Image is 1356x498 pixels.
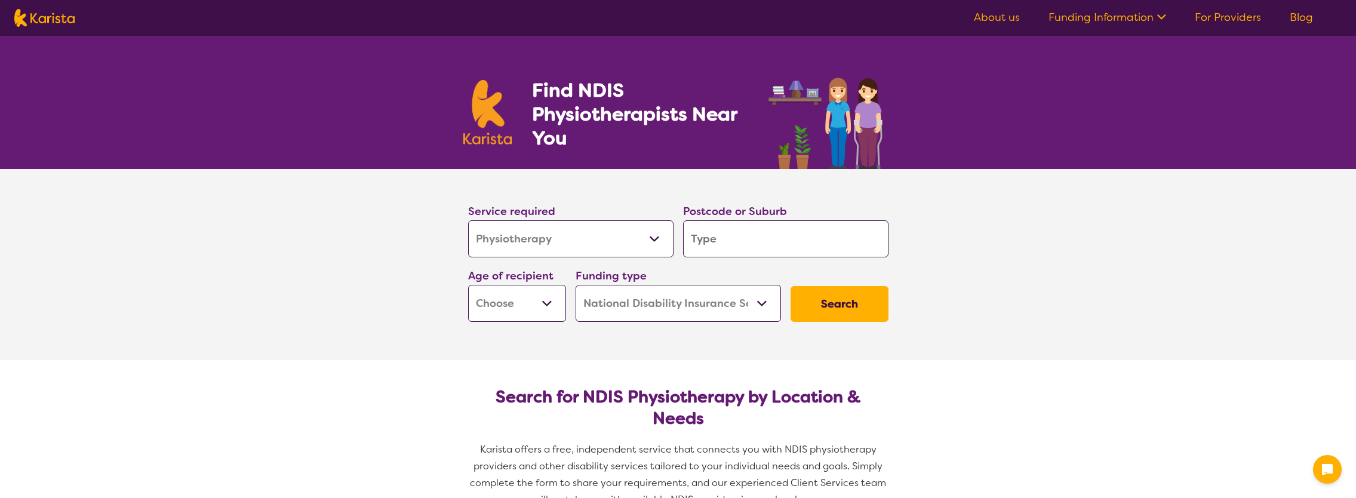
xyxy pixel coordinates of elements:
a: For Providers [1195,10,1261,24]
img: Karista logo [463,80,512,145]
a: Funding Information [1048,10,1166,24]
img: physiotherapy [765,64,893,169]
label: Service required [468,204,555,219]
label: Postcode or Suburb [683,204,787,219]
button: Search [791,286,888,322]
label: Funding type [576,269,647,283]
label: Age of recipient [468,269,554,283]
a: About us [974,10,1020,24]
input: Type [683,220,888,257]
img: Karista logo [14,9,75,27]
h2: Search for NDIS Physiotherapy by Location & Needs [478,386,879,429]
h1: Find NDIS Physiotherapists Near You [532,78,753,150]
a: Blog [1290,10,1313,24]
